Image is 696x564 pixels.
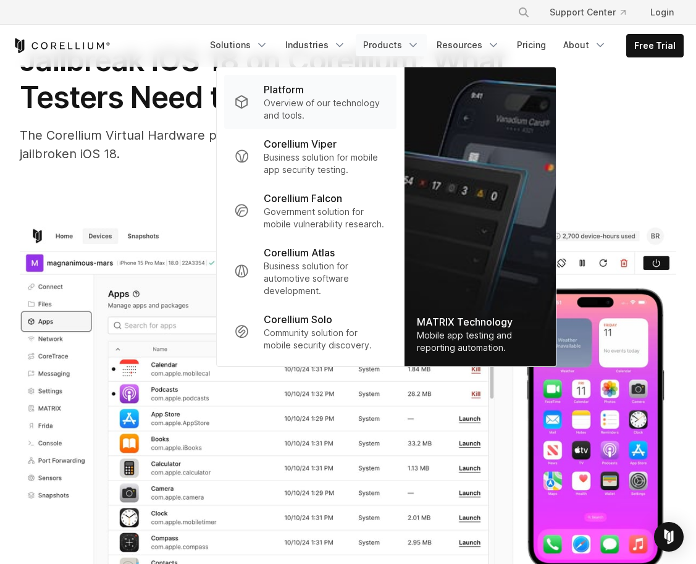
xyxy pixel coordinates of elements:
span: Jailbreak iOS 18 on Corellium: What Testers Need to Know [20,42,506,116]
div: MATRIX Technology [417,314,543,329]
a: Login [640,1,684,23]
p: Corellium Falcon [264,191,342,206]
a: Corellium Solo Community solution for mobile security discovery. [224,305,396,359]
div: Navigation Menu [503,1,684,23]
a: MATRIX Technology Mobile app testing and reporting automation. [405,67,556,366]
p: Corellium Solo [264,312,332,327]
a: Support Center [540,1,635,23]
p: Platform [264,82,304,97]
div: Open Intercom Messenger [654,522,684,552]
img: Matrix_WebNav_1x [405,67,556,366]
a: Solutions [203,34,275,56]
a: Corellium Atlas Business solution for automotive software development. [224,238,396,305]
a: About [556,34,614,56]
button: Search [513,1,535,23]
a: Products [356,34,427,56]
a: Industries [278,34,353,56]
p: Corellium Atlas [264,245,335,260]
span: The Corellium Virtual Hardware platform now supports iOS 18, including fully jailbroken iOS 18. [20,128,472,161]
a: Corellium Falcon Government solution for mobile vulnerability research. [224,183,396,238]
a: Corellium Viper Business solution for mobile app security testing. [224,129,396,183]
p: Business solution for automotive software development. [264,260,387,297]
a: Platform Overview of our technology and tools. [224,75,396,129]
p: Government solution for mobile vulnerability research. [264,206,387,230]
a: Free Trial [627,35,683,57]
a: Resources [429,34,507,56]
p: Corellium Viper [264,137,337,151]
p: Business solution for mobile app security testing. [264,151,387,176]
a: Pricing [509,34,553,56]
a: Corellium Home [12,38,111,53]
div: Navigation Menu [203,34,684,57]
p: Community solution for mobile security discovery. [264,327,387,351]
p: Overview of our technology and tools. [264,97,387,122]
div: Mobile app testing and reporting automation. [417,329,543,354]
